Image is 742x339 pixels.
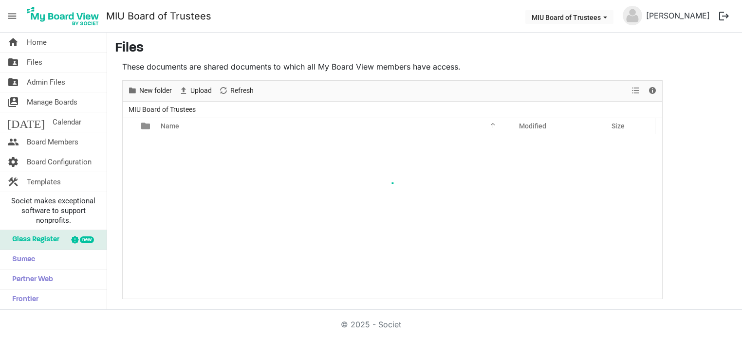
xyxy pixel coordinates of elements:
[27,92,77,112] span: Manage Boards
[80,236,94,243] div: new
[7,250,35,269] span: Sumac
[525,10,613,24] button: MIU Board of Trustees dropdownbutton
[7,92,19,112] span: switch_account
[27,132,78,152] span: Board Members
[341,320,401,329] a: © 2025 - Societ
[7,172,19,192] span: construction
[24,4,102,28] img: My Board View Logo
[106,6,211,26] a: MIU Board of Trustees
[623,6,642,25] img: no-profile-picture.svg
[7,33,19,52] span: home
[714,6,734,26] button: logout
[27,53,42,72] span: Files
[122,61,663,72] p: These documents are shared documents to which all My Board View members have access.
[27,172,61,192] span: Templates
[3,7,21,25] span: menu
[7,132,19,152] span: people
[7,152,19,172] span: settings
[7,290,38,309] span: Frontier
[27,152,92,172] span: Board Configuration
[7,270,53,289] span: Partner Web
[7,230,59,250] span: Glass Register
[7,72,19,92] span: folder_shared
[4,196,102,225] span: Societ makes exceptional software to support nonprofits.
[642,6,714,25] a: [PERSON_NAME]
[115,40,734,57] h3: Files
[27,33,47,52] span: Home
[7,112,45,132] span: [DATE]
[24,4,106,28] a: My Board View Logo
[27,72,65,92] span: Admin Files
[7,53,19,72] span: folder_shared
[53,112,81,132] span: Calendar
